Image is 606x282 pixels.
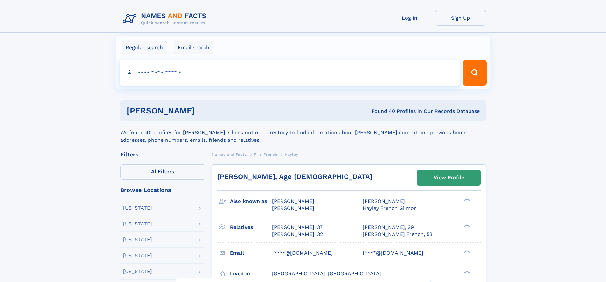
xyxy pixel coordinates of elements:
a: F [254,150,256,158]
label: Regular search [122,41,167,54]
span: [PERSON_NAME] [272,205,314,211]
a: [PERSON_NAME], 32 [272,231,323,238]
img: Logo Names and Facts [120,10,212,27]
div: Browse Locations [120,187,205,193]
h1: [PERSON_NAME] [127,107,283,115]
div: [US_STATE] [123,221,152,226]
div: ❯ [463,249,470,253]
span: French [263,152,277,157]
span: F [254,152,256,157]
span: [GEOGRAPHIC_DATA], [GEOGRAPHIC_DATA] [272,271,381,277]
div: Found 40 Profiles In Our Records Database [283,108,480,115]
span: [PERSON_NAME] [272,198,314,204]
a: Sign Up [435,10,486,26]
a: [PERSON_NAME], 37 [272,224,323,231]
div: [US_STATE] [123,269,152,274]
h3: Relatives [230,222,272,233]
a: [PERSON_NAME], 29 [363,224,414,231]
span: Hayley [285,152,298,157]
div: ❯ [463,198,470,202]
div: [US_STATE] [123,237,152,242]
input: search input [120,60,460,86]
div: [US_STATE] [123,205,152,210]
h3: Lived in [230,268,272,279]
span: Hayley French Gilmor [363,205,416,211]
a: [PERSON_NAME], Age [DEMOGRAPHIC_DATA] [217,173,373,181]
div: We found 40 profiles for [PERSON_NAME]. Check out our directory to find information about [PERSON... [120,121,486,144]
a: View Profile [417,170,480,185]
span: All [151,169,158,175]
a: Log In [384,10,435,26]
h3: Also known as [230,196,272,207]
h3: Email [230,248,272,258]
a: [PERSON_NAME] French, 53 [363,231,432,238]
label: Filters [120,164,205,180]
label: Email search [174,41,213,54]
div: ❯ [463,224,470,228]
a: French [263,150,277,158]
button: Search Button [463,60,486,86]
div: Filters [120,152,205,157]
div: View Profile [434,170,464,185]
div: [US_STATE] [123,253,152,258]
div: ❯ [463,270,470,274]
span: [PERSON_NAME] [363,198,405,204]
a: Names and Facts [212,150,247,158]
